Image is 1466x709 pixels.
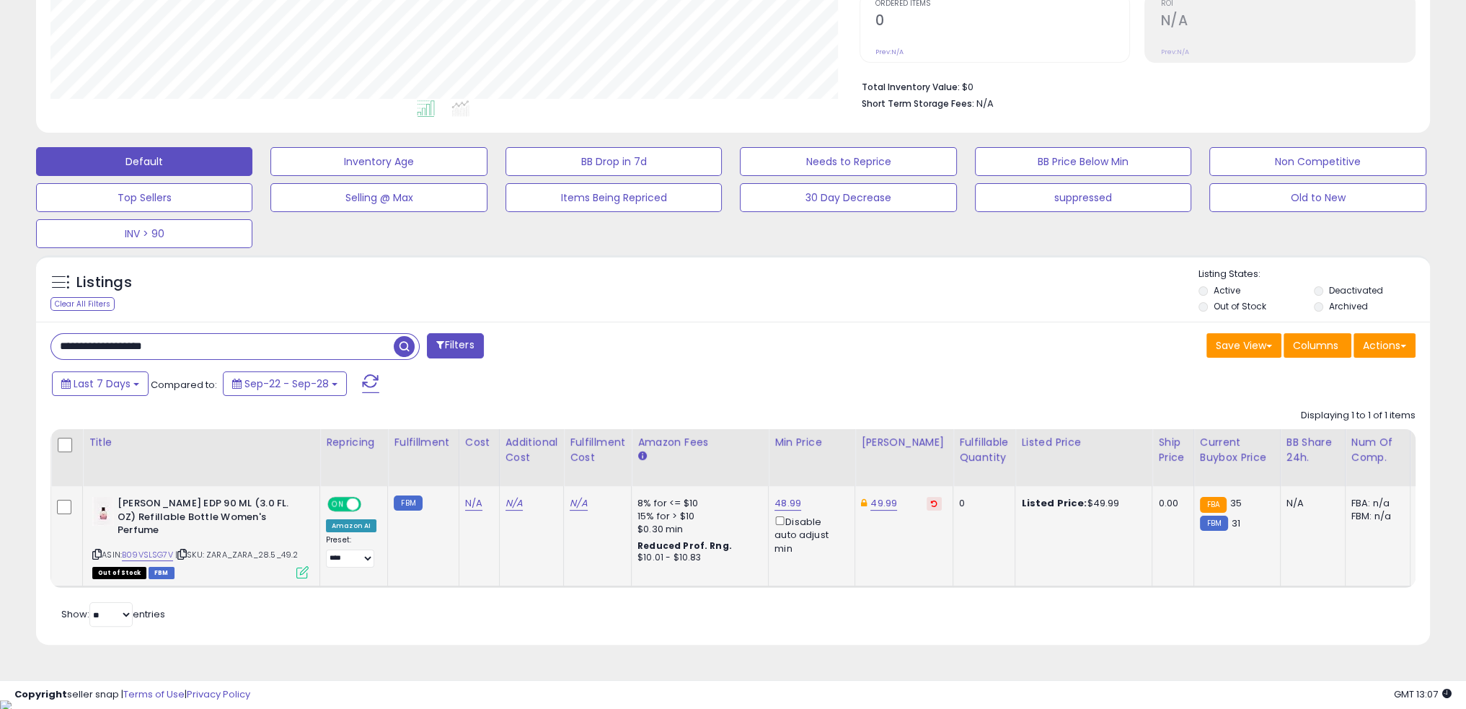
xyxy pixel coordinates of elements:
button: Sep-22 - Sep-28 [223,371,347,396]
a: Privacy Policy [187,687,250,701]
div: ASIN: [92,497,309,577]
button: Top Sellers [36,183,252,212]
div: Amazon AI [326,519,376,532]
div: BB Share 24h. [1286,435,1339,465]
label: Out of Stock [1214,300,1266,312]
button: Items Being Repriced [505,183,722,212]
span: OFF [359,498,382,511]
div: Num of Comp. [1351,435,1404,465]
button: Actions [1354,333,1416,358]
span: 2025-10-6 13:07 GMT [1394,687,1452,701]
span: Columns [1293,338,1338,353]
span: FBM [149,567,175,579]
button: Selling @ Max [270,183,487,212]
button: Default [36,147,252,176]
h5: Listings [76,273,132,293]
div: $10.01 - $10.83 [637,552,757,564]
button: Save View [1206,333,1281,358]
small: FBA [1200,497,1227,513]
strong: Copyright [14,687,67,701]
div: Disable auto adjust min [774,514,844,555]
b: Listed Price: [1021,496,1087,510]
div: Title [89,435,314,450]
span: 35 [1230,496,1242,510]
a: 48.99 [774,496,801,511]
h2: N/A [1160,12,1415,32]
div: FBM: n/a [1351,510,1399,523]
span: Sep-22 - Sep-28 [244,376,329,391]
div: 15% for > $10 [637,510,757,523]
button: INV > 90 [36,219,252,248]
small: FBM [1200,516,1228,531]
b: Reduced Prof. Rng. [637,540,732,552]
label: Active [1214,284,1240,296]
div: 0 [959,497,1004,510]
div: Amazon Fees [637,435,762,450]
img: 11A0YCU5lHL._SL40_.jpg [92,497,114,526]
small: FBM [394,496,422,511]
div: Displaying 1 to 1 of 1 items [1301,409,1416,423]
button: Last 7 Days [52,371,149,396]
button: Filters [427,333,483,358]
button: BB Price Below Min [975,147,1191,176]
div: Preset: [326,535,376,568]
button: Non Competitive [1209,147,1426,176]
a: B09VSLSG7V [122,549,173,561]
a: N/A [465,496,482,511]
div: FBA: n/a [1351,497,1399,510]
button: BB Drop in 7d [505,147,722,176]
button: Inventory Age [270,147,487,176]
small: Prev: N/A [1160,48,1188,56]
button: 30 Day Decrease [740,183,956,212]
button: Old to New [1209,183,1426,212]
b: Short Term Storage Fees: [862,97,974,110]
div: Listed Price [1021,435,1146,450]
span: ON [329,498,347,511]
button: Columns [1284,333,1351,358]
span: | SKU: ZARA_ZARA_28.5_49.2 [175,549,298,560]
li: $0 [862,77,1405,94]
div: 0.00 [1158,497,1182,510]
div: Ship Price [1158,435,1187,465]
button: Needs to Reprice [740,147,956,176]
div: Min Price [774,435,849,450]
b: Total Inventory Value: [862,81,960,93]
div: seller snap | | [14,688,250,702]
div: Additional Cost [505,435,558,465]
div: Fulfillable Quantity [959,435,1009,465]
label: Archived [1329,300,1368,312]
span: All listings that are currently out of stock and unavailable for purchase on Amazon [92,567,146,579]
div: Fulfillment [394,435,452,450]
b: [PERSON_NAME] EDP 90 ML (3.0 FL. OZ) Refillable Bottle Women's Perfume [118,497,293,541]
h2: 0 [875,12,1130,32]
a: N/A [505,496,523,511]
a: 49.99 [870,496,897,511]
div: Repricing [326,435,381,450]
div: Clear All Filters [50,297,115,311]
button: suppressed [975,183,1191,212]
small: Amazon Fees. [637,450,646,463]
div: 8% for <= $10 [637,497,757,510]
span: N/A [976,97,994,110]
span: Compared to: [151,378,217,392]
span: 31 [1232,516,1240,530]
div: N/A [1286,497,1334,510]
label: Deactivated [1329,284,1383,296]
span: Show: entries [61,607,165,621]
p: Listing States: [1198,268,1430,281]
a: N/A [570,496,587,511]
div: $49.99 [1021,497,1141,510]
a: Terms of Use [123,687,185,701]
span: Last 7 Days [74,376,131,391]
div: Fulfillment Cost [570,435,625,465]
div: Cost [465,435,493,450]
div: [PERSON_NAME] [861,435,947,450]
div: Current Buybox Price [1200,435,1274,465]
div: $0.30 min [637,523,757,536]
small: Prev: N/A [875,48,904,56]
